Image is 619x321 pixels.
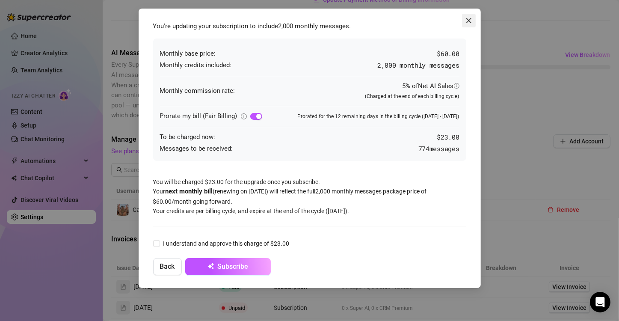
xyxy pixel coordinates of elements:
span: Monthly credits included: [160,60,232,71]
button: Close [462,14,476,27]
div: Net AI Sales [418,81,459,92]
span: Prorated for the 12 remaining days in the billing cycle ([DATE] - [DATE]) [298,113,459,121]
button: Subscribe [185,258,271,275]
span: Close [462,17,476,24]
span: (Charged at the end of each billing cycle) [365,93,459,99]
span: close [465,17,472,24]
span: 5% of [403,82,459,90]
span: Back [160,262,175,270]
span: 2,000 monthly messages [377,61,459,69]
span: 774 messages [418,144,459,154]
div: You will be charged $23.00 for the upgrade once you subscribe. Your (renewing on [DATE] ) will re... [149,17,471,279]
span: $ 23.00 [437,132,459,143]
span: To be charged now: [160,132,216,143]
span: Prorate my bill (Fair Billing) [160,112,237,120]
button: Back [153,258,182,275]
span: info-circle [454,83,459,89]
div: Open Intercom Messenger [590,292,610,312]
strong: next monthly bill [166,187,213,195]
span: Monthly commission rate: [160,86,235,96]
span: You're updating your subscription to include 2,000 monthly messages . [153,22,351,30]
span: Messages to be received: [160,144,233,154]
span: Monthly base price: [160,49,216,59]
span: $60.00 [437,49,459,59]
span: info-circle [241,113,247,119]
span: I understand and approve this charge of $23.00 [160,239,293,248]
span: Subscribe [218,262,249,270]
